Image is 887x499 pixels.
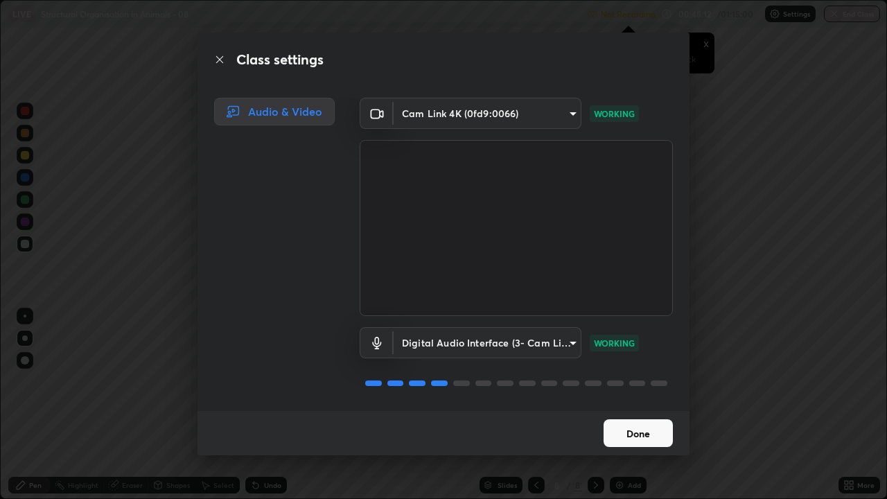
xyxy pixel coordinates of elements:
[394,98,581,129] div: Cam Link 4K (0fd9:0066)
[236,49,324,70] h2: Class settings
[604,419,673,447] button: Done
[594,337,635,349] p: WORKING
[394,327,581,358] div: Cam Link 4K (0fd9:0066)
[594,107,635,120] p: WORKING
[214,98,335,125] div: Audio & Video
